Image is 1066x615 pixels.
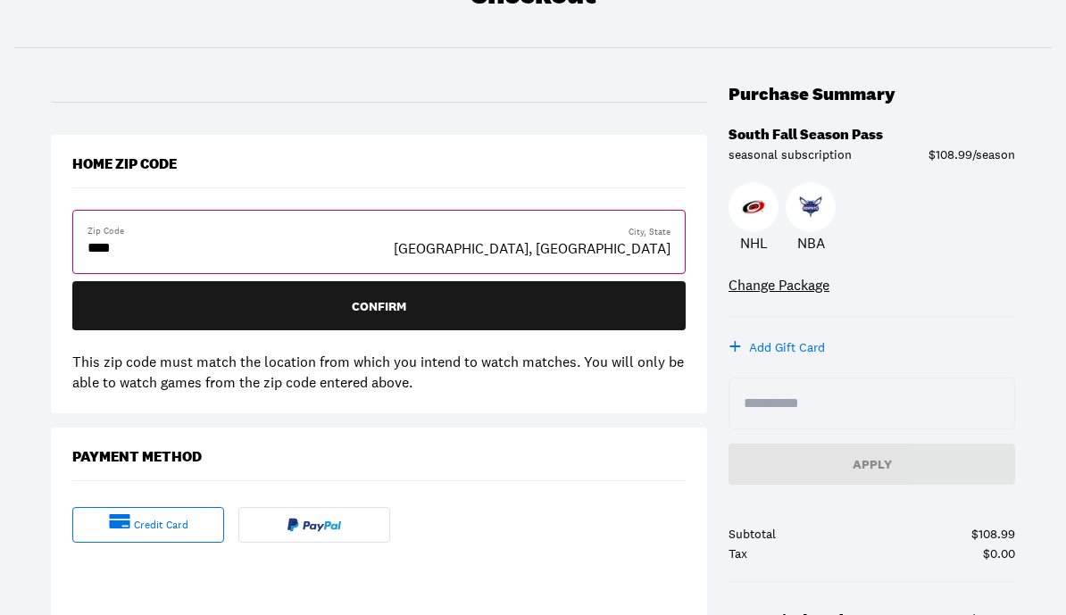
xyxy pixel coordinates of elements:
[729,338,825,356] button: +Add Gift Card
[394,238,670,258] div: [GEOGRAPHIC_DATA], [GEOGRAPHIC_DATA]
[749,338,825,356] div: Add Gift Card
[929,148,1015,161] div: $108.99/season
[742,195,765,219] img: Hurricanes
[629,226,670,238] div: City, State
[72,449,202,466] div: Payment Method
[729,528,776,540] div: Subtotal
[87,300,671,312] div: Confirm
[799,195,822,219] img: Hornets
[729,444,1015,485] button: Apply
[729,547,747,560] div: Tax
[72,281,686,330] button: Confirm
[72,156,177,173] div: Home Zip Code
[743,458,1001,470] div: Apply
[729,84,895,105] div: Purchase Summary
[87,225,124,237] div: Zip Code
[729,127,883,144] div: South Fall Season Pass
[971,528,1015,540] div: $108.99
[287,518,341,532] img: Paypal fulltext logo
[983,547,1015,560] div: $0.00
[729,337,742,355] div: +
[740,232,768,253] p: NHL
[797,232,825,253] p: NBA
[134,518,188,533] div: credit card
[729,275,829,295] a: Change Package
[729,148,852,161] div: seasonal subscription
[72,352,686,392] div: This zip code must match the location from which you intend to watch matches. You will only be ab...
